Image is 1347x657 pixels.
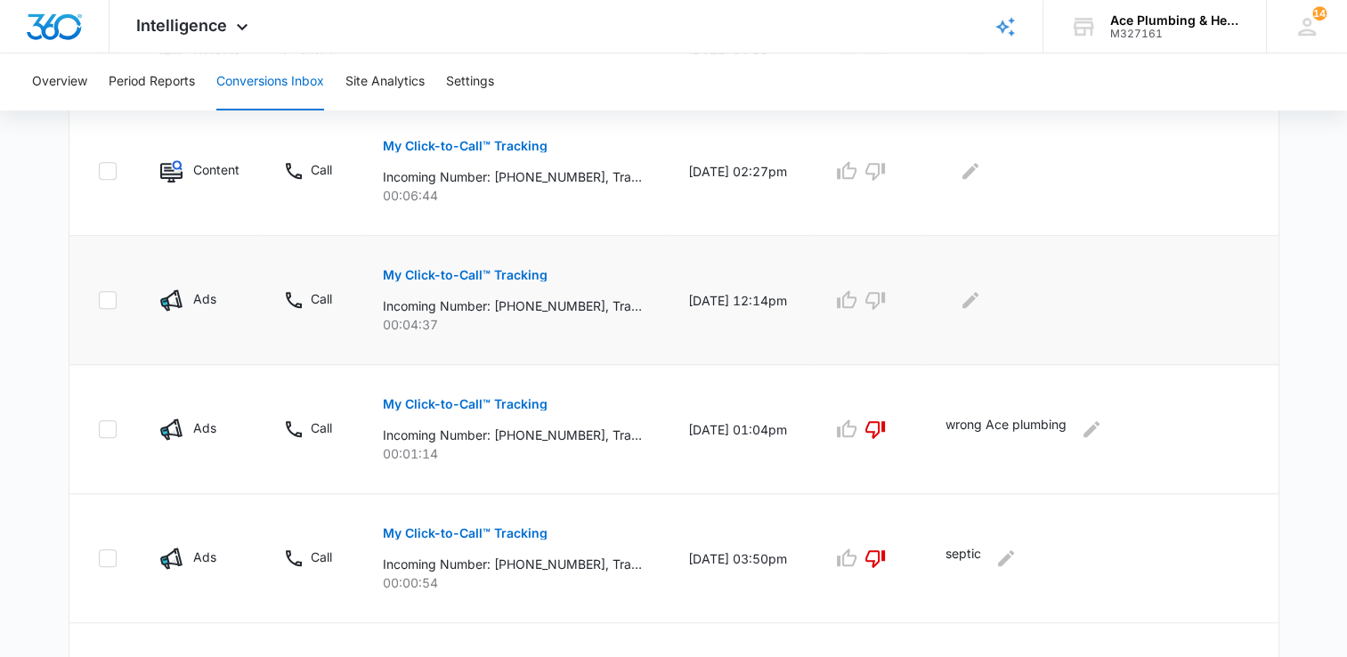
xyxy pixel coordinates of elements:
[383,269,548,281] p: My Click-to-Call™ Tracking
[1077,415,1106,443] button: Edit Comments
[383,512,548,555] button: My Click-to-Call™ Tracking
[193,547,216,566] p: Ads
[383,573,646,592] p: 00:00:54
[383,527,548,539] p: My Click-to-Call™ Tracking
[383,426,642,444] p: Incoming Number: [PHONE_NUMBER], Tracking Number: [PHONE_NUMBER], Ring To: [PHONE_NUMBER], Caller...
[32,53,87,110] button: Overview
[1312,6,1327,20] span: 14
[311,547,332,566] p: Call
[193,289,216,308] p: Ads
[992,544,1020,572] button: Edit Comments
[311,418,332,437] p: Call
[383,140,548,152] p: My Click-to-Call™ Tracking
[311,160,332,179] p: Call
[383,555,642,573] p: Incoming Number: [PHONE_NUMBER], Tracking Number: [PHONE_NUMBER], Ring To: [PHONE_NUMBER], Caller...
[667,236,810,365] td: [DATE] 12:14pm
[345,53,425,110] button: Site Analytics
[667,365,810,494] td: [DATE] 01:04pm
[1110,28,1240,40] div: account id
[216,53,324,110] button: Conversions Inbox
[383,383,548,426] button: My Click-to-Call™ Tracking
[383,125,548,167] button: My Click-to-Call™ Tracking
[956,157,985,185] button: Edit Comments
[667,107,810,236] td: [DATE] 02:27pm
[383,315,646,334] p: 00:04:37
[1312,6,1327,20] div: notifications count
[667,494,810,623] td: [DATE] 03:50pm
[136,16,227,35] span: Intelligence
[945,544,981,572] p: septic
[945,415,1067,443] p: wrong Ace plumbing
[383,167,642,186] p: Incoming Number: [PHONE_NUMBER], Tracking Number: [PHONE_NUMBER], Ring To: [PHONE_NUMBER], Caller...
[383,296,642,315] p: Incoming Number: [PHONE_NUMBER], Tracking Number: [PHONE_NUMBER], Ring To: [PHONE_NUMBER], Caller...
[383,186,646,205] p: 00:06:44
[383,398,548,410] p: My Click-to-Call™ Tracking
[193,418,216,437] p: Ads
[1110,13,1240,28] div: account name
[956,286,985,314] button: Edit Comments
[446,53,494,110] button: Settings
[193,160,239,179] p: Content
[311,289,332,308] p: Call
[109,53,195,110] button: Period Reports
[383,444,646,463] p: 00:01:14
[383,254,548,296] button: My Click-to-Call™ Tracking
